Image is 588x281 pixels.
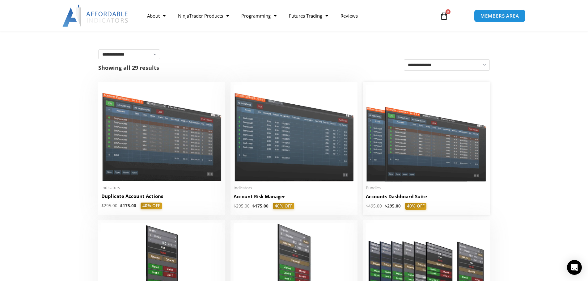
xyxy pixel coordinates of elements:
[366,185,487,191] span: Bundles
[120,203,123,208] span: $
[234,193,354,203] a: Account Risk Manager
[273,203,294,210] span: 40% OFF
[141,203,162,209] span: 40% OFF
[480,14,519,18] span: MEMBERS AREA
[172,9,235,23] a: NinjaTrader Products
[101,85,222,181] img: Duplicate Account Actions
[101,203,117,208] bdi: 295.00
[567,260,582,275] div: Open Intercom Messenger
[98,65,159,70] p: Showing all 29 results
[101,193,222,199] h2: Duplicate Account Actions
[234,203,236,209] span: $
[141,9,172,23] a: About
[234,193,354,200] h2: Account Risk Manager
[252,203,255,209] span: $
[234,185,354,191] span: Indicators
[120,203,136,208] bdi: 175.00
[366,203,368,209] span: $
[252,203,269,209] bdi: 175.00
[366,203,382,209] bdi: 495.00
[234,203,250,209] bdi: 295.00
[366,193,487,200] h2: Accounts Dashboard Suite
[334,9,364,23] a: Reviews
[366,193,487,203] a: Accounts Dashboard Suite
[141,9,433,23] nav: Menu
[101,185,222,190] span: Indicators
[101,203,104,208] span: $
[366,85,487,182] img: Accounts Dashboard Suite
[235,9,283,23] a: Programming
[474,10,526,22] a: MEMBERS AREA
[404,59,490,71] select: Shop order
[234,85,354,181] img: Account Risk Manager
[283,9,334,23] a: Futures Trading
[385,203,387,209] span: $
[385,203,401,209] bdi: 295.00
[62,5,129,27] img: LogoAI | Affordable Indicators – NinjaTrader
[430,7,458,25] a: 0
[405,203,426,210] span: 40% OFF
[101,193,222,203] a: Duplicate Account Actions
[446,9,451,14] span: 0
